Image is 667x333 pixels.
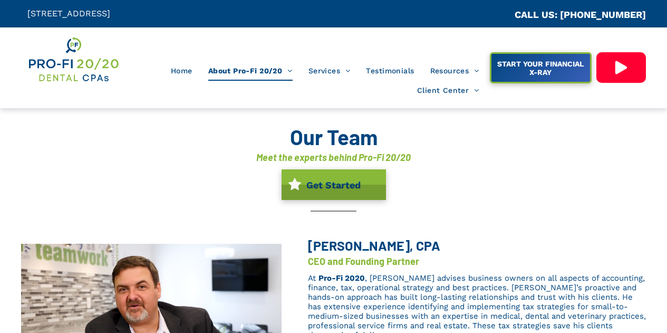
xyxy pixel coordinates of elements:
font: CEO and Founding Partner [308,255,419,267]
a: Resources [422,61,487,81]
span: Get Started [303,174,364,196]
span: At [308,273,316,283]
a: Testimonials [358,61,422,81]
span: CA::CALLC [470,10,515,20]
a: Client Center [409,81,487,101]
a: Home [163,61,200,81]
span: [PERSON_NAME], CPA [308,237,440,253]
a: CALL US: [PHONE_NUMBER] [515,9,646,20]
a: Get Started [282,169,386,200]
a: Pro-Fi 2020 [318,273,365,283]
a: Services [301,61,359,81]
font: Meet the experts behind Pro-Fi 20/20 [256,151,411,163]
span: [STREET_ADDRESS] [27,8,110,18]
a: About Pro-Fi 20/20 [200,61,301,81]
font: Our Team [290,124,378,149]
img: Get Dental CPA Consulting, Bookkeeping, & Bank Loans [27,35,120,83]
span: START YOUR FINANCIAL X-RAY [492,54,588,82]
a: START YOUR FINANCIAL X-RAY [490,52,592,83]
